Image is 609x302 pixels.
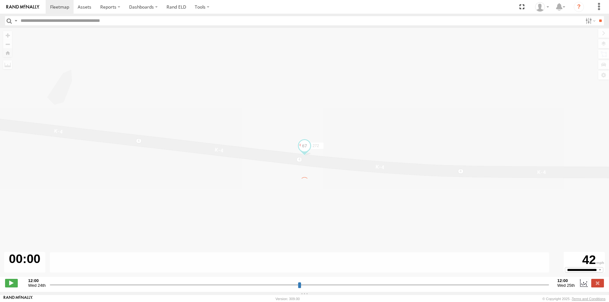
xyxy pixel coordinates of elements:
[5,279,18,287] label: Play/Stop
[13,16,18,25] label: Search Query
[542,297,606,301] div: © Copyright 2025 -
[6,5,39,9] img: rand-logo.svg
[533,2,551,12] div: Mary Lewis
[591,279,604,287] label: Close
[574,2,584,12] i: ?
[557,278,575,283] strong: 12:00
[3,296,33,302] a: Visit our Website
[28,278,46,283] strong: 12:00
[28,283,46,288] span: Wed 24th
[557,283,575,288] span: Wed 25th
[572,297,606,301] a: Terms and Conditions
[276,297,300,301] div: Version: 309.00
[565,253,604,267] div: 42
[583,16,597,25] label: Search Filter Options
